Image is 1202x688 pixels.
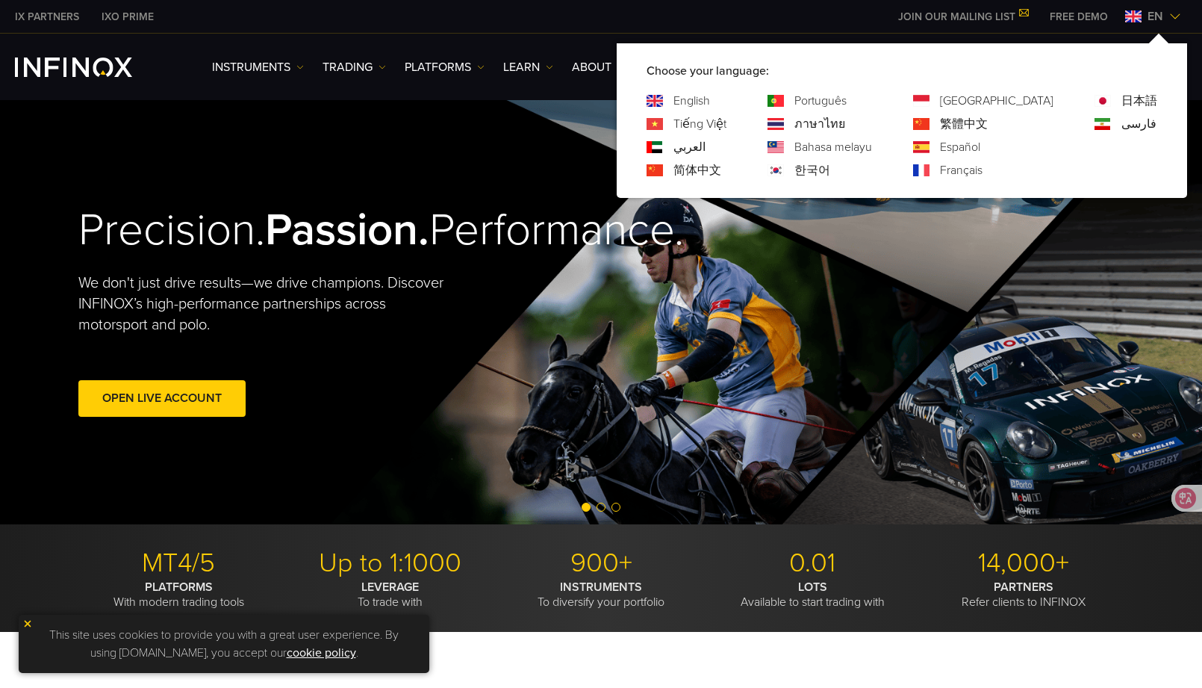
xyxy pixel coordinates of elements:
[1121,115,1156,133] a: Language
[794,92,847,110] a: Language
[794,115,845,133] a: Language
[597,503,605,512] span: Go to slide 2
[673,138,706,156] a: Language
[940,138,980,156] a: Language
[673,161,721,179] a: Language
[265,203,429,257] strong: Passion.
[90,9,165,25] a: INFINOX
[15,58,167,77] a: INFINOX Logo
[4,9,90,25] a: INFINOX
[78,273,455,335] p: We don't just drive results—we drive champions. Discover INFINOX’s high-performance partnerships ...
[78,203,549,258] h2: Precision. Performance.
[361,580,419,595] strong: LEVERAGE
[924,580,1124,610] p: Refer clients to INFINOX
[611,503,620,512] span: Go to slide 3
[287,645,356,660] a: cookie policy
[78,580,278,610] p: With modern trading tools
[78,547,278,580] p: MT4/5
[940,115,988,133] a: Language
[503,58,553,76] a: Learn
[290,580,490,610] p: To trade with
[1142,7,1169,25] span: en
[940,92,1053,110] a: Language
[501,580,701,610] p: To diversify your portfolio
[794,161,830,179] a: Language
[924,547,1124,580] p: 14,000+
[560,580,642,595] strong: INSTRUMENTS
[290,547,490,580] p: Up to 1:1000
[673,92,710,110] a: Language
[1121,92,1157,110] a: Language
[145,580,213,595] strong: PLATFORMS
[994,580,1053,595] strong: PARTNERS
[405,58,485,76] a: PLATFORMS
[78,380,246,417] a: Open Live Account
[673,115,726,133] a: Language
[572,58,625,76] a: ABOUT
[940,161,983,179] a: Language
[647,62,1157,80] p: Choose your language:
[712,547,912,580] p: 0.01
[1038,9,1119,25] a: INFINOX MENU
[501,547,701,580] p: 900+
[582,503,591,512] span: Go to slide 1
[212,58,304,76] a: Instruments
[26,622,422,666] p: This site uses cookies to provide you with a great user experience. By using [DOMAIN_NAME], you a...
[712,580,912,610] p: Available to start trading with
[798,580,827,595] strong: LOTS
[22,619,33,629] img: yellow close icon
[794,138,872,156] a: Language
[323,58,386,76] a: TRADING
[887,10,1038,23] a: JOIN OUR MAILING LIST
